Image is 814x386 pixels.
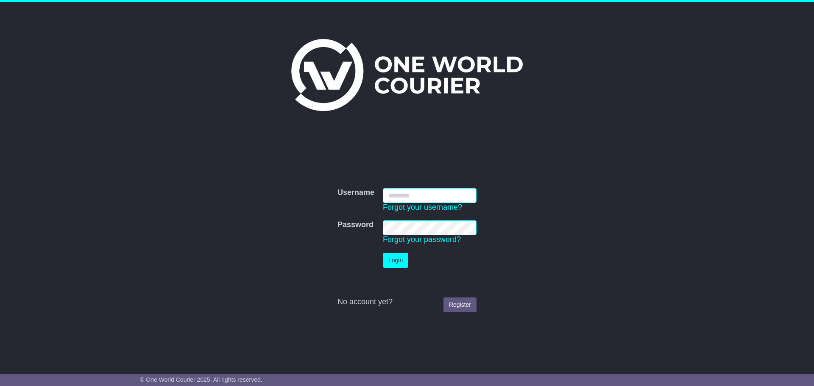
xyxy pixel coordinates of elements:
[337,220,374,230] label: Password
[383,203,462,211] a: Forgot your username?
[337,188,374,197] label: Username
[140,376,262,383] span: © One World Courier 2025. All rights reserved.
[291,39,523,111] img: One World
[443,297,477,312] a: Register
[383,253,408,268] button: Login
[337,297,477,307] div: No account yet?
[383,235,461,244] a: Forgot your password?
